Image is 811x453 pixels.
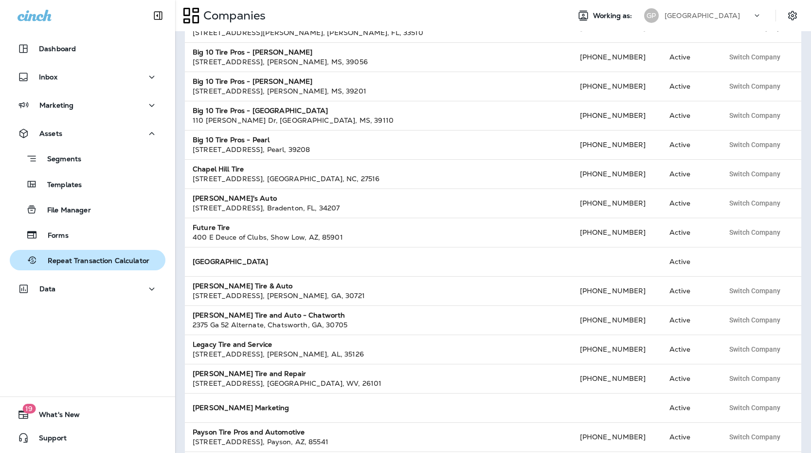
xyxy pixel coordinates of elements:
button: 19What's New [10,405,165,424]
td: [PHONE_NUMBER] [572,130,662,159]
strong: Legacy Tire and Service [193,340,272,349]
p: Dashboard [39,45,76,53]
td: Active [662,393,716,422]
div: [STREET_ADDRESS] , [GEOGRAPHIC_DATA] , WV , 26101 [193,378,564,388]
p: Repeat Transaction Calculator [38,257,149,266]
button: Segments [10,148,165,169]
td: Active [662,130,716,159]
div: [STREET_ADDRESS] , Bradenton , FL , 34207 [193,203,564,213]
p: Data [39,285,56,293]
div: 110 [PERSON_NAME] Dr , [GEOGRAPHIC_DATA] , MS , 39110 [193,115,564,125]
button: Dashboard [10,39,165,58]
button: Data [10,279,165,299]
div: [STREET_ADDRESS] , Payson , AZ , 85541 [193,437,564,447]
td: [PHONE_NUMBER] [572,305,662,335]
span: Switch Company [729,112,780,119]
button: Switch Company [724,50,786,64]
td: Active [662,101,716,130]
button: Forms [10,225,165,245]
td: Active [662,276,716,305]
strong: [PERSON_NAME] Tire and Repair [193,369,306,378]
td: [PHONE_NUMBER] [572,72,662,101]
span: Switch Company [729,434,780,440]
div: [STREET_ADDRESS] , [GEOGRAPHIC_DATA] , NC , 27516 [193,174,564,184]
span: Switch Company [729,404,780,411]
strong: [PERSON_NAME] Marketing [193,403,289,412]
button: Switch Company [724,430,786,444]
strong: [GEOGRAPHIC_DATA] [193,257,268,266]
button: Switch Company [724,342,786,357]
span: Working as: [593,12,634,20]
span: What's New [29,411,80,422]
strong: Future Tire [193,223,230,232]
td: Active [662,189,716,218]
span: Switch Company [729,375,780,382]
p: Inbox [39,73,57,81]
div: [STREET_ADDRESS] , [PERSON_NAME] , MS , 39201 [193,86,564,96]
strong: Big 10 Tire Pros - [PERSON_NAME] [193,77,312,86]
p: Companies [199,8,266,23]
p: Assets [39,130,62,137]
p: [GEOGRAPHIC_DATA] [665,12,740,19]
p: Marketing [39,101,73,109]
td: Active [662,364,716,393]
button: Collapse Sidebar [144,6,172,25]
td: [PHONE_NUMBER] [572,218,662,247]
strong: Big 10 Tire Pros - Pearl [193,135,270,144]
button: Settings [784,7,801,24]
button: Templates [10,174,165,194]
button: Switch Company [724,225,786,240]
button: Inbox [10,67,165,87]
strong: Payson Tire Pros and Automotive [193,428,305,436]
p: Templates [37,181,82,190]
span: Switch Company [729,54,780,60]
span: Switch Company [729,200,780,207]
td: [PHONE_NUMBER] [572,276,662,305]
button: Switch Company [724,167,786,181]
button: Support [10,428,165,448]
strong: [PERSON_NAME] Tire and Auto - Chatworth [193,311,345,320]
td: Active [662,159,716,189]
button: Switch Company [724,283,786,298]
td: [PHONE_NUMBER] [572,42,662,72]
div: [STREET_ADDRESS] , [PERSON_NAME] , GA , 30721 [193,291,564,301]
td: Active [662,335,716,364]
div: [STREET_ADDRESS] , [PERSON_NAME] , AL , 35126 [193,349,564,359]
td: [PHONE_NUMBER] [572,364,662,393]
strong: Chapel Hill Tire [193,165,244,173]
strong: [PERSON_NAME] Tire & Auto [193,282,293,290]
span: Switch Company [729,287,780,294]
td: [PHONE_NUMBER] [572,159,662,189]
button: Switch Company [724,400,786,415]
span: Switch Company [729,83,780,90]
span: Switch Company [729,24,780,31]
div: GP [644,8,659,23]
td: Active [662,247,716,276]
button: Repeat Transaction Calculator [10,250,165,270]
div: 2375 Ga 52 Alternate , Chatsworth , GA , 30705 [193,320,564,330]
p: Forms [38,231,69,241]
td: [PHONE_NUMBER] [572,101,662,130]
button: Switch Company [724,196,786,210]
td: [PHONE_NUMBER] [572,335,662,364]
td: Active [662,42,716,72]
div: [STREET_ADDRESS] , Pearl , 39208 [193,145,564,154]
div: 400 E Deuce of Clubs , Show Low , AZ , 85901 [193,232,564,242]
button: Switch Company [724,313,786,327]
strong: Big 10 Tire Pros - [PERSON_NAME] [193,48,312,57]
div: [STREET_ADDRESS] , [PERSON_NAME] , MS , 39056 [193,57,564,67]
strong: [PERSON_NAME]'s Auto [193,194,277,203]
strong: Big 10 Tire Pros - [GEOGRAPHIC_DATA] [193,106,328,115]
button: File Manager [10,199,165,220]
span: 19 [22,404,36,414]
div: [STREET_ADDRESS][PERSON_NAME] , [PERSON_NAME] , FL , 33510 [193,28,564,38]
td: Active [662,305,716,335]
button: Assets [10,124,165,143]
span: Switch Company [729,317,780,323]
td: [PHONE_NUMBER] [572,422,662,452]
span: Switch Company [729,229,780,236]
button: Switch Company [724,108,786,123]
span: Switch Company [729,170,780,177]
p: Segments [37,155,81,165]
td: Active [662,422,716,452]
